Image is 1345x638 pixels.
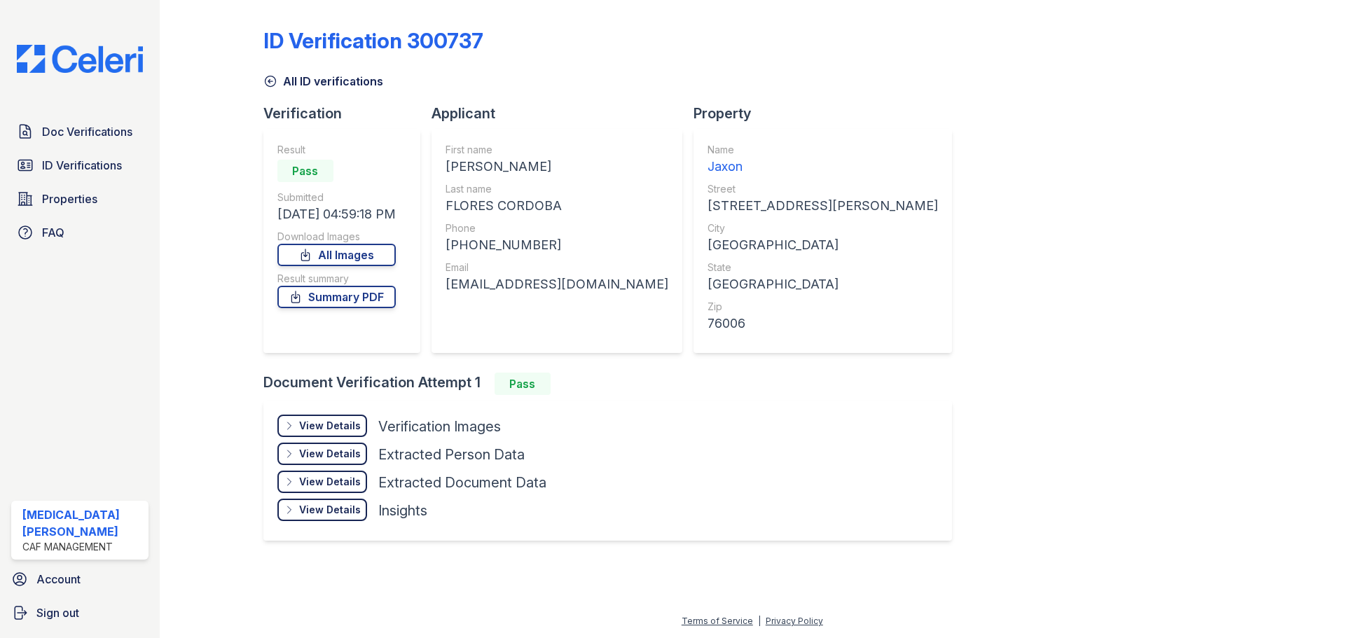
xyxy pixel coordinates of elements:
div: Insights [378,501,427,520]
div: Result summary [277,272,396,286]
div: Download Images [277,230,396,244]
img: CE_Logo_Blue-a8612792a0a2168367f1c8372b55b34899dd931a85d93a1a3d3e32e68fde9ad4.png [6,45,154,73]
div: Pass [277,160,333,182]
a: FAQ [11,219,149,247]
a: Terms of Service [682,616,753,626]
div: City [708,221,938,235]
a: Account [6,565,154,593]
a: Doc Verifications [11,118,149,146]
div: Extracted Document Data [378,473,546,492]
div: [EMAIL_ADDRESS][DOMAIN_NAME] [446,275,668,294]
div: View Details [299,447,361,461]
div: Email [446,261,668,275]
div: Zip [708,300,938,314]
div: [PERSON_NAME] [446,157,668,176]
div: First name [446,143,668,157]
div: [GEOGRAPHIC_DATA] [708,275,938,294]
a: All ID verifications [263,73,383,90]
div: State [708,261,938,275]
a: Name Jaxon [708,143,938,176]
div: CAF Management [22,540,143,554]
div: Verification Images [378,417,501,436]
div: Verification [263,104,432,123]
span: Properties [42,190,97,207]
div: Document Verification Attempt 1 [263,373,963,395]
div: View Details [299,475,361,489]
a: Sign out [6,599,154,627]
span: FAQ [42,224,64,241]
div: Submitted [277,190,396,204]
a: Privacy Policy [766,616,823,626]
div: ID Verification 300737 [263,28,483,53]
div: Extracted Person Data [378,445,525,464]
a: Summary PDF [277,286,396,308]
div: [GEOGRAPHIC_DATA] [708,235,938,255]
a: ID Verifications [11,151,149,179]
span: Doc Verifications [42,123,132,140]
span: Account [36,571,81,588]
div: View Details [299,503,361,517]
div: [PHONE_NUMBER] [446,235,668,255]
div: [STREET_ADDRESS][PERSON_NAME] [708,196,938,216]
div: Name [708,143,938,157]
iframe: chat widget [1286,582,1331,624]
div: View Details [299,419,361,433]
div: [DATE] 04:59:18 PM [277,204,396,224]
div: [MEDICAL_DATA][PERSON_NAME] [22,506,143,540]
div: Property [694,104,963,123]
a: All Images [277,244,396,266]
div: Last name [446,182,668,196]
span: Sign out [36,604,79,621]
div: FLORES CORDOBA [446,196,668,216]
div: Street [708,182,938,196]
div: Phone [446,221,668,235]
div: Pass [495,373,551,395]
div: | [758,616,761,626]
div: 76006 [708,314,938,333]
span: ID Verifications [42,157,122,174]
div: Applicant [432,104,694,123]
div: Jaxon [708,157,938,176]
a: Properties [11,185,149,213]
div: Result [277,143,396,157]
